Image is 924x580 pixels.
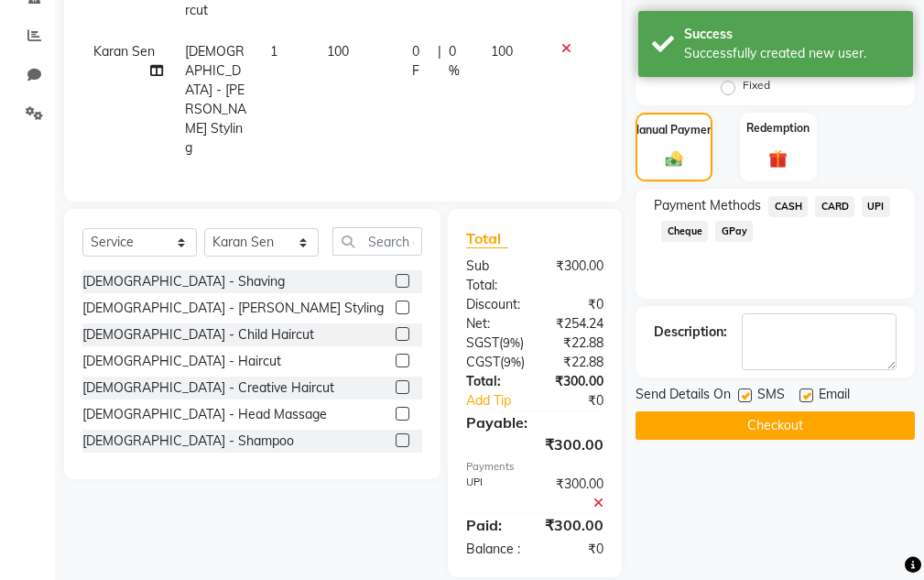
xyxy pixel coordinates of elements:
span: 100 [491,43,513,60]
div: Successfully created new user. [684,44,899,63]
span: 9% [503,335,520,350]
span: 1 [270,43,277,60]
div: Sub Total: [452,257,535,295]
div: ₹300.00 [535,475,617,513]
div: ₹0 [535,540,617,559]
div: Paid: [452,514,531,536]
div: ₹300.00 [531,514,617,536]
div: ₹22.88 [538,353,617,372]
span: SGST [466,334,499,351]
span: 100 [327,43,349,60]
span: SMS [757,385,785,408]
div: ₹300.00 [452,433,617,455]
span: Karan Sen [93,43,155,60]
div: [DEMOGRAPHIC_DATA] - Shaving [82,272,285,291]
div: Payments [466,459,603,475]
div: ₹22.88 [538,334,617,353]
span: Email [819,385,850,408]
div: ( ) [452,334,538,353]
span: | [438,42,441,81]
div: [DEMOGRAPHIC_DATA] - [PERSON_NAME] Styling [82,299,384,318]
span: CARD [815,196,854,217]
div: Payable: [452,411,617,433]
div: Balance : [452,540,535,559]
div: Total: [452,372,535,391]
button: Checkout [636,411,915,440]
span: 0 F [412,42,429,81]
div: ₹0 [549,391,617,410]
div: Success [684,25,899,44]
span: Payment Methods [654,196,761,215]
span: GPay [715,221,753,242]
div: ₹0 [535,295,617,314]
div: Net: [452,314,535,334]
input: Search or Scan [332,227,422,256]
span: Send Details On [636,385,731,408]
div: Description: [654,323,727,342]
span: Total [466,229,508,248]
label: Fixed [743,77,770,93]
span: CASH [768,196,808,217]
div: ( ) [452,353,538,372]
div: UPI [452,475,535,513]
div: ₹300.00 [535,257,617,295]
img: _cash.svg [660,149,688,169]
img: _gift.svg [763,148,793,170]
div: [DEMOGRAPHIC_DATA] - Head Massage [82,405,327,424]
div: ₹254.24 [535,314,617,334]
label: Redemption [746,120,810,137]
label: Manual Payment [630,122,718,138]
span: CGST [466,354,500,370]
span: UPI [862,196,890,217]
span: Cheque [661,221,708,242]
span: [DEMOGRAPHIC_DATA] - [PERSON_NAME] Styling [185,43,246,156]
a: Add Tip [452,391,549,410]
span: 0 % [449,42,470,81]
div: [DEMOGRAPHIC_DATA] - Haircut [82,352,281,371]
div: ₹300.00 [535,372,617,391]
div: [DEMOGRAPHIC_DATA] - Creative Haircut [82,378,334,398]
div: Discount: [452,295,535,314]
div: [DEMOGRAPHIC_DATA] - Child Haircut [82,325,314,345]
div: [DEMOGRAPHIC_DATA] - Shampoo [82,432,294,451]
span: 9% [504,355,521,369]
